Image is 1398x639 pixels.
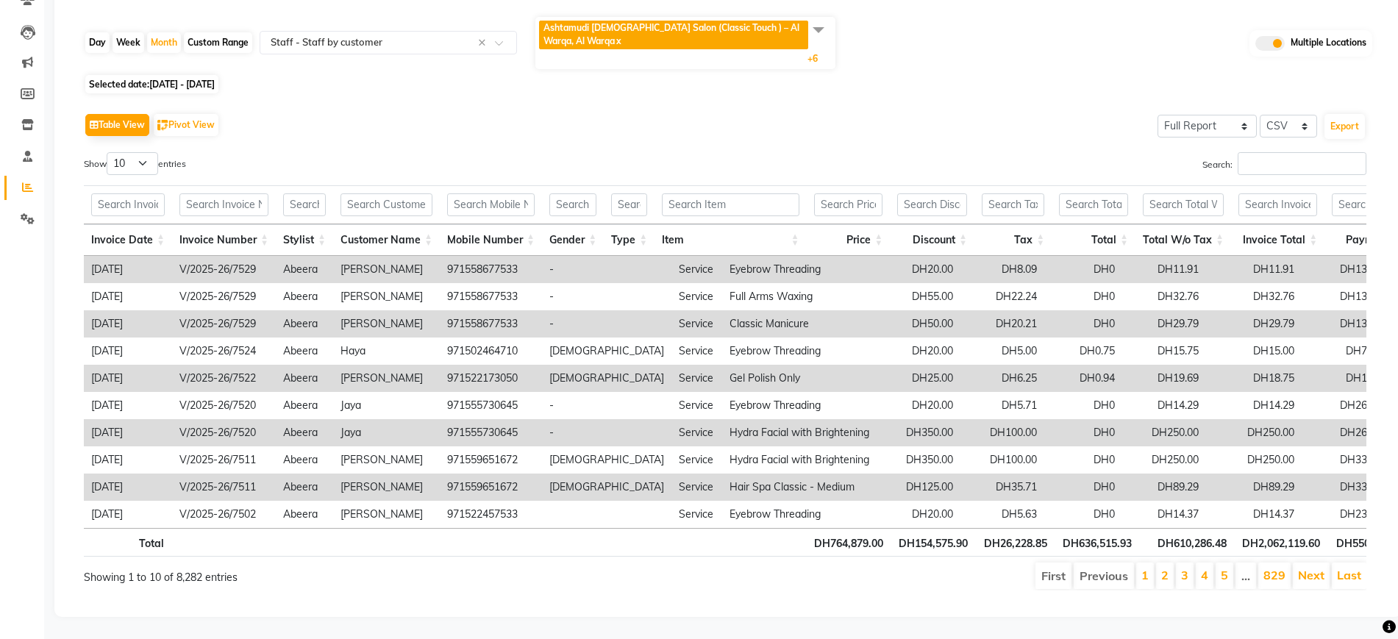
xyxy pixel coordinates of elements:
[276,365,333,392] td: Abeera
[333,310,440,338] td: [PERSON_NAME]
[1302,310,1394,338] td: DH139.99
[1302,419,1394,446] td: DH264.29
[549,193,596,216] input: Search Gender
[897,193,967,216] input: Search Discount
[671,365,722,392] td: Service
[671,256,722,283] td: Service
[84,474,172,501] td: [DATE]
[84,419,172,446] td: [DATE]
[1206,446,1302,474] td: DH250.00
[722,501,877,528] td: Eyebrow Threading
[333,365,440,392] td: [PERSON_NAME]
[671,338,722,365] td: Service
[1231,224,1324,256] th: Invoice Total: activate to sort column ascending
[179,193,268,216] input: Search Invoice Number
[671,474,722,501] td: Service
[276,338,333,365] td: Abeera
[662,193,799,216] input: Search Item
[960,419,1044,446] td: DH100.00
[974,224,1052,256] th: Tax: activate to sort column ascending
[877,446,960,474] td: DH350.00
[542,224,604,256] th: Gender: activate to sort column ascending
[440,501,542,528] td: 971522457533
[877,310,960,338] td: DH50.00
[276,446,333,474] td: Abeera
[877,501,960,528] td: DH20.00
[440,256,542,283] td: 971558677533
[1302,392,1394,419] td: DH264.29
[655,224,806,256] th: Item: activate to sort column ascending
[147,32,181,53] div: Month
[440,474,542,501] td: 971559651672
[1161,568,1169,582] a: 2
[478,35,491,51] span: Clear all
[84,152,186,175] label: Show entries
[333,256,440,283] td: [PERSON_NAME]
[1055,528,1140,557] th: DH636,515.93
[543,22,799,46] span: Ashtamudi [DEMOGRAPHIC_DATA] Salon (Classic Touch ) – Al Warqa, Al Warqa
[84,501,172,528] td: [DATE]
[172,283,276,310] td: V/2025-26/7529
[542,365,671,392] td: [DEMOGRAPHIC_DATA]
[542,338,671,365] td: [DEMOGRAPHIC_DATA]
[1324,114,1365,139] button: Export
[85,32,110,53] div: Day
[172,474,276,501] td: V/2025-26/7511
[149,79,215,90] span: [DATE] - [DATE]
[333,446,440,474] td: [PERSON_NAME]
[440,419,542,446] td: 971555730645
[154,114,218,136] button: Pivot View
[157,120,168,131] img: pivot.png
[542,283,671,310] td: -
[722,338,877,365] td: Eyebrow Threading
[722,310,877,338] td: Classic Manicure
[1238,152,1366,175] input: Search:
[113,32,144,53] div: Week
[1044,256,1122,283] td: DH0
[172,419,276,446] td: V/2025-26/7520
[542,256,671,283] td: -
[172,392,276,419] td: V/2025-26/7520
[960,310,1044,338] td: DH20.21
[722,446,877,474] td: Hydra Facial with Brightening
[1052,224,1135,256] th: Total: activate to sort column ascending
[807,224,891,256] th: Price: activate to sort column ascending
[542,310,671,338] td: -
[172,310,276,338] td: V/2025-26/7529
[1143,193,1224,216] input: Search Total W/o Tax
[877,419,960,446] td: DH350.00
[542,474,671,501] td: [DEMOGRAPHIC_DATA]
[1206,283,1302,310] td: DH32.76
[722,256,877,283] td: Eyebrow Threading
[333,224,440,256] th: Customer Name: activate to sort column ascending
[84,392,172,419] td: [DATE]
[1044,338,1122,365] td: DH0.75
[1206,338,1302,365] td: DH15.00
[1221,568,1228,582] a: 5
[960,501,1044,528] td: DH5.63
[1302,446,1394,474] td: DH339.29
[85,114,149,136] button: Table View
[982,193,1044,216] input: Search Tax
[440,224,542,256] th: Mobile Number: activate to sort column ascending
[172,256,276,283] td: V/2025-26/7529
[1206,501,1302,528] td: DH14.37
[333,283,440,310] td: [PERSON_NAME]
[1291,36,1366,51] span: Multiple Locations
[1122,392,1206,419] td: DH14.29
[333,419,440,446] td: Jaya
[276,310,333,338] td: Abeera
[542,419,671,446] td: -
[1122,501,1206,528] td: DH14.37
[1206,419,1302,446] td: DH250.00
[671,419,722,446] td: Service
[1141,568,1149,582] a: 1
[1122,446,1206,474] td: DH250.00
[877,256,960,283] td: DH20.00
[84,561,605,585] div: Showing 1 to 10 of 8,282 entries
[440,446,542,474] td: 971559651672
[671,501,722,528] td: Service
[1044,446,1122,474] td: DH0
[615,35,621,46] a: x
[960,365,1044,392] td: DH6.25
